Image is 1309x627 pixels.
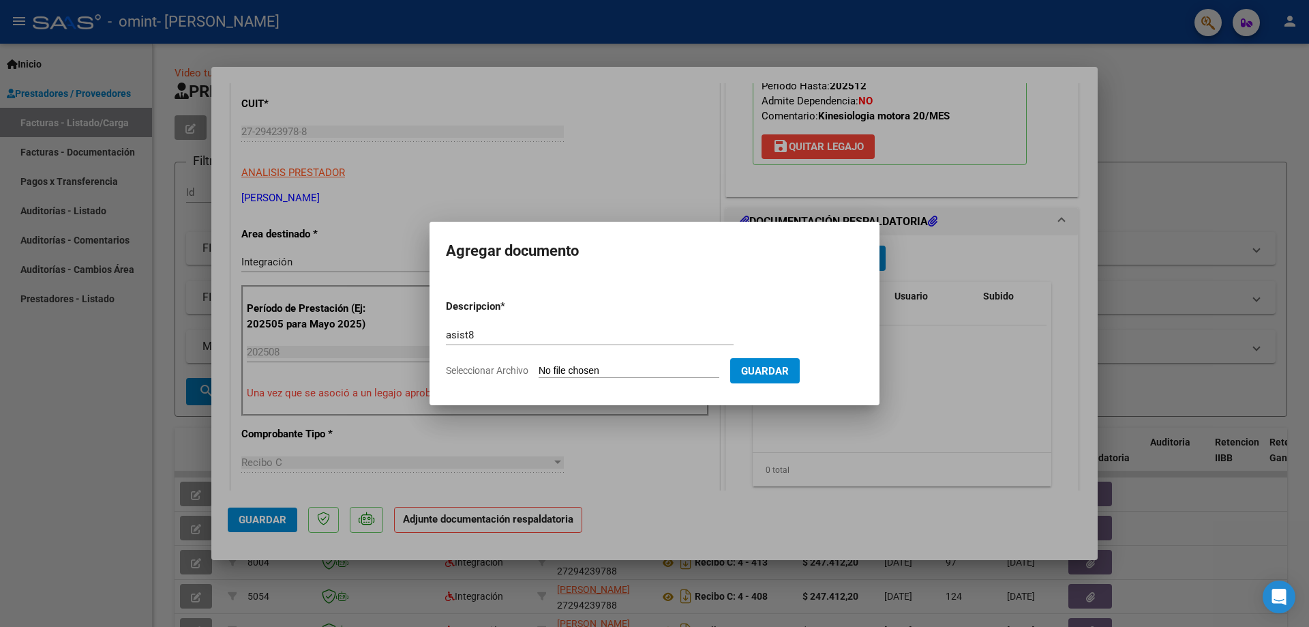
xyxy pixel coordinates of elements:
[446,365,528,376] span: Seleccionar Archivo
[446,238,863,264] h2: Agregar documento
[730,358,800,383] button: Guardar
[741,365,789,377] span: Guardar
[1263,581,1295,613] div: Open Intercom Messenger
[446,299,571,315] p: Descripcion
